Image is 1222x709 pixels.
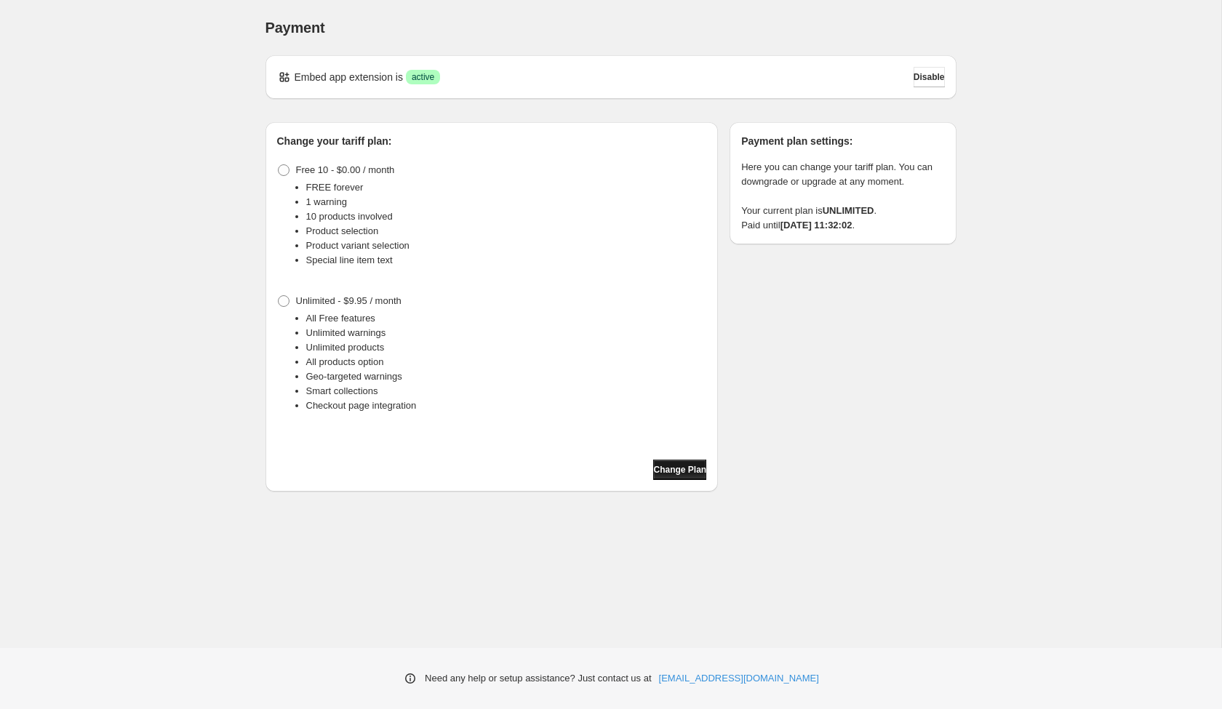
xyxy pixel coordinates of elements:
[306,209,707,224] li: 10 products involved
[914,67,945,87] button: Disable
[296,164,395,175] span: Free 10 - $0.00 / month
[306,311,707,326] li: All Free features
[653,464,706,476] span: Change Plan
[659,671,819,686] a: [EMAIL_ADDRESS][DOMAIN_NAME]
[296,295,402,306] span: Unlimited - $9.95 / month
[306,355,707,369] li: All products option
[306,326,707,340] li: Unlimited warnings
[306,224,707,239] li: Product selection
[265,20,325,36] span: Payment
[306,195,707,209] li: 1 warning
[741,218,944,233] p: Paid until .
[780,220,852,231] strong: [DATE] 11:32:02
[823,205,874,216] strong: UNLIMITED
[741,160,944,189] p: Here you can change your tariff plan. You can downgrade or upgrade at any moment.
[653,460,706,480] button: Change Plan
[306,384,707,398] li: Smart collections
[412,71,434,83] span: active
[306,340,707,355] li: Unlimited products
[741,134,944,148] h2: Payment plan settings:
[277,134,707,148] h2: Change your tariff plan:
[306,239,707,253] li: Product variant selection
[306,398,707,413] li: Checkout page integration
[741,204,944,218] p: Your current plan is .
[914,71,945,83] span: Disable
[306,253,707,268] li: Special line item text
[306,180,707,195] li: FREE forever
[306,369,707,384] li: Geo-targeted warnings
[295,70,403,84] p: Embed app extension is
